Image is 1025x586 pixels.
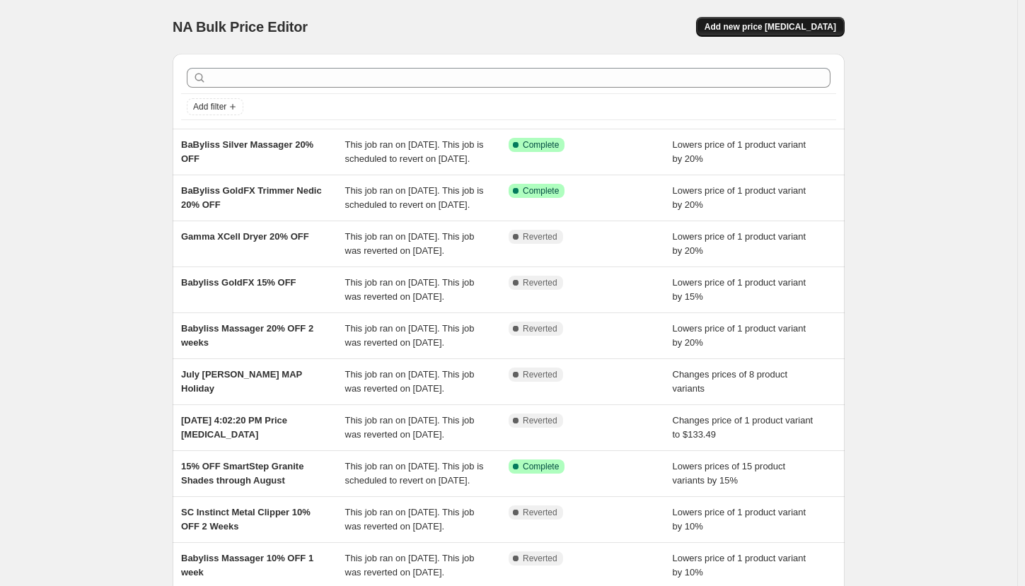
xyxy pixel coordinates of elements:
[173,19,308,35] span: NA Bulk Price Editor
[523,323,557,334] span: Reverted
[523,185,559,197] span: Complete
[523,369,557,380] span: Reverted
[193,101,226,112] span: Add filter
[181,415,287,440] span: [DATE] 4:02:20 PM Price [MEDICAL_DATA]
[345,231,475,256] span: This job ran on [DATE]. This job was reverted on [DATE].
[181,507,311,532] span: SC Instinct Metal Clipper 10% OFF 2 Weeks
[345,369,475,394] span: This job ran on [DATE]. This job was reverted on [DATE].
[345,415,475,440] span: This job ran on [DATE]. This job was reverted on [DATE].
[705,21,836,33] span: Add new price [MEDICAL_DATA]
[181,185,322,210] span: BaByliss GoldFX Trimmer Nedic 20% OFF
[187,98,243,115] button: Add filter
[673,553,806,578] span: Lowers price of 1 product variant by 10%
[673,507,806,532] span: Lowers price of 1 product variant by 10%
[523,461,559,472] span: Complete
[181,323,313,348] span: Babyliss Massager 20% OFF 2 weeks
[345,323,475,348] span: This job ran on [DATE]. This job was reverted on [DATE].
[673,369,788,394] span: Changes prices of 8 product variants
[181,553,313,578] span: Babyliss Massager 10% OFF 1 week
[673,185,806,210] span: Lowers price of 1 product variant by 20%
[181,461,303,486] span: 15% OFF SmartStep Granite Shades through August
[523,231,557,242] span: Reverted
[345,461,484,486] span: This job ran on [DATE]. This job is scheduled to revert on [DATE].
[673,415,813,440] span: Changes price of 1 product variant to $133.49
[523,277,557,288] span: Reverted
[345,185,484,210] span: This job ran on [DATE]. This job is scheduled to revert on [DATE].
[673,461,786,486] span: Lowers prices of 15 product variants by 15%
[673,323,806,348] span: Lowers price of 1 product variant by 20%
[523,507,557,518] span: Reverted
[673,139,806,164] span: Lowers price of 1 product variant by 20%
[181,139,313,164] span: BaByliss Silver Massager 20% OFF
[345,139,484,164] span: This job ran on [DATE]. This job is scheduled to revert on [DATE].
[696,17,845,37] button: Add new price [MEDICAL_DATA]
[673,277,806,302] span: Lowers price of 1 product variant by 15%
[673,231,806,256] span: Lowers price of 1 product variant by 20%
[523,415,557,426] span: Reverted
[345,507,475,532] span: This job ran on [DATE]. This job was reverted on [DATE].
[523,139,559,151] span: Complete
[523,553,557,564] span: Reverted
[181,231,309,242] span: Gamma XCell Dryer 20% OFF
[345,553,475,578] span: This job ran on [DATE]. This job was reverted on [DATE].
[181,369,302,394] span: July [PERSON_NAME] MAP Holiday
[181,277,296,288] span: Babyliss GoldFX 15% OFF
[345,277,475,302] span: This job ran on [DATE]. This job was reverted on [DATE].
